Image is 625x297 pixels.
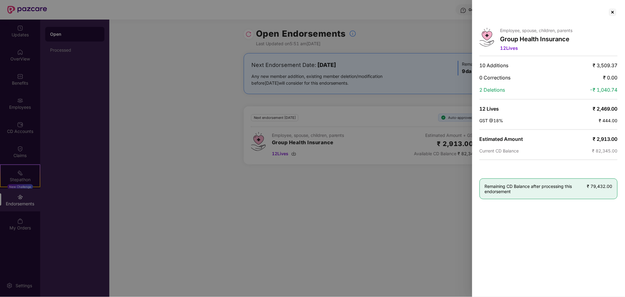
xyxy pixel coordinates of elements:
p: Employee, spouse, children, parents [500,28,573,33]
span: 12 Lives [480,106,499,112]
span: 12 Lives [500,45,518,51]
span: 2 Deletions [480,87,505,93]
span: ₹ 79,432.00 [587,184,612,189]
span: ₹ 2,913.00 [593,136,618,142]
span: 10 Additions [480,62,509,68]
span: Current CD Balance [480,148,519,153]
span: ₹ 3,509.37 [593,62,618,68]
span: 0 Corrections [480,75,511,81]
span: GST @18% [480,118,503,123]
img: svg+xml;base64,PHN2ZyB4bWxucz0iaHR0cDovL3d3dy53My5vcmcvMjAwMC9zdmciIHdpZHRoPSI0Ny43MTQiIGhlaWdodD... [480,28,494,46]
span: ₹ 2,469.00 [593,106,618,112]
span: Remaining CD Balance after processing this endorsement [485,184,587,194]
p: Group Health Insurance [500,35,573,43]
span: -₹ 1,040.74 [590,87,618,93]
span: ₹ 0.00 [603,75,618,81]
span: ₹ 444.00 [599,118,618,123]
span: Estimated Amount [480,136,523,142]
span: ₹ 82,345.00 [592,148,618,153]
